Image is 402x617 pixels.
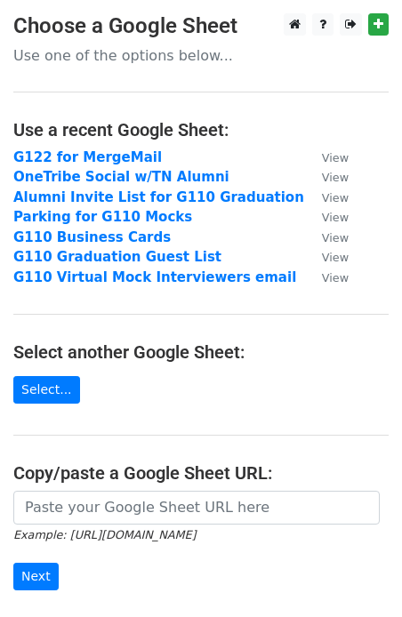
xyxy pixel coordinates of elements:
h3: Choose a Google Sheet [13,13,389,39]
input: Paste your Google Sheet URL here [13,491,380,525]
a: G110 Business Cards [13,229,171,245]
small: View [322,271,349,284]
iframe: Chat Widget [313,532,402,617]
a: View [304,249,349,265]
a: View [304,269,349,285]
a: OneTribe Social w/TN Alumni [13,169,229,185]
a: View [304,189,349,205]
small: View [322,151,349,164]
a: Alumni Invite List for G110 Graduation [13,189,304,205]
h4: Select another Google Sheet: [13,341,389,363]
p: Use one of the options below... [13,46,389,65]
a: View [304,149,349,165]
h4: Copy/paste a Google Sheet URL: [13,462,389,484]
a: View [304,169,349,185]
a: G122 for MergeMail [13,149,162,165]
a: View [304,209,349,225]
a: Select... [13,376,80,404]
a: View [304,229,349,245]
input: Next [13,563,59,590]
a: G110 Virtual Mock Interviewers email [13,269,296,285]
small: View [322,211,349,224]
h4: Use a recent Google Sheet: [13,119,389,140]
small: Example: [URL][DOMAIN_NAME] [13,528,196,541]
small: View [322,251,349,264]
small: View [322,231,349,244]
a: G110 Graduation Guest List [13,249,221,265]
small: View [322,171,349,184]
small: View [322,191,349,204]
a: Parking for G110 Mocks [13,209,192,225]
